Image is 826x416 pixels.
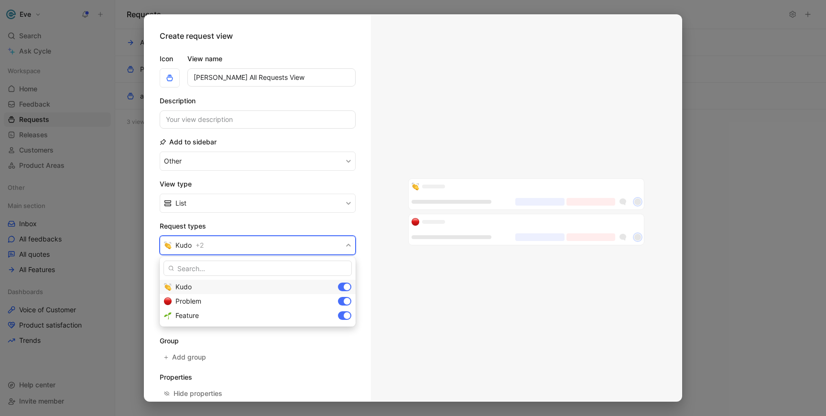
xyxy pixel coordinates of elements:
span: Kudo [175,283,192,291]
img: 🔴 [164,297,172,305]
img: 👏 [164,283,172,291]
input: Search... [163,261,352,276]
span: Feature [175,311,199,319]
img: 🌱 [164,312,172,319]
span: Problem [175,297,201,305]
